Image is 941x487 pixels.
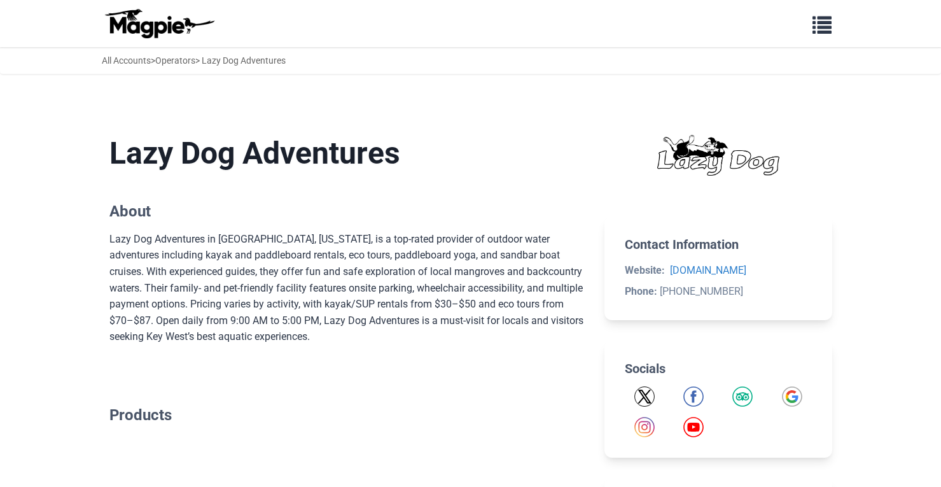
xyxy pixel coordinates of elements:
h2: Socials [625,361,811,376]
a: Twitter [634,386,655,407]
a: Instagram [634,417,655,437]
a: All Accounts [102,55,151,66]
h2: About [109,202,585,221]
img: Google icon [782,386,802,407]
h2: Products [109,406,585,425]
p: Lazy Dog Adventures in [GEOGRAPHIC_DATA], [US_STATE], is a top-rated provider of outdoor water ad... [109,231,585,345]
a: Facebook [683,386,704,407]
a: Google [782,386,802,407]
img: Facebook icon [683,386,704,407]
a: YouTube [683,417,704,437]
a: Tripadvisor [732,386,753,407]
a: [DOMAIN_NAME] [670,264,746,276]
h2: Contact Information [625,237,811,252]
li: [PHONE_NUMBER] [625,283,811,300]
img: Lazy Dog Adventures logo [657,135,779,175]
img: Instagram icon [634,417,655,437]
img: Twitter icon [634,386,655,407]
strong: Phone: [625,285,657,297]
h1: Lazy Dog Adventures [109,135,585,172]
strong: Website: [625,264,665,276]
img: YouTube icon [683,417,704,437]
img: Tripadvisor icon [732,386,753,407]
img: logo-ab69f6fb50320c5b225c76a69d11143b.png [102,8,216,39]
a: Operators [155,55,195,66]
div: > > Lazy Dog Adventures [102,53,286,67]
